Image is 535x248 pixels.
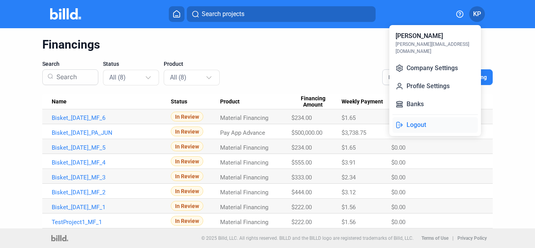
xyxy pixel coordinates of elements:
[392,78,478,94] button: Profile Settings
[396,31,443,41] div: [PERSON_NAME]
[396,41,475,55] div: [PERSON_NAME][EMAIL_ADDRESS][DOMAIN_NAME]
[392,117,478,133] button: Logout
[392,96,478,112] button: Banks
[392,60,478,76] button: Company Settings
